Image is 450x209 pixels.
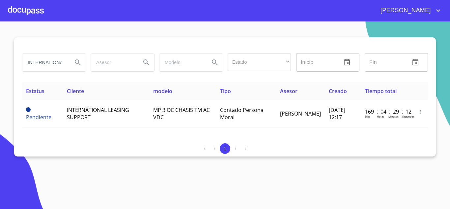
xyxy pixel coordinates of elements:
[153,106,210,121] span: MP 3 OC CHASIS TM AC VDC
[224,146,226,151] span: 1
[402,115,414,118] p: Segundos
[159,53,204,71] input: search
[70,54,86,70] button: Search
[280,87,297,95] span: Asesor
[67,87,84,95] span: Cliente
[22,53,67,71] input: search
[26,87,44,95] span: Estatus
[329,87,347,95] span: Creado
[376,5,434,16] span: [PERSON_NAME]
[26,114,51,121] span: Pendiente
[329,106,345,121] span: [DATE] 12:17
[377,115,384,118] p: Horas
[26,107,31,112] span: Pendiente
[91,53,136,71] input: search
[138,54,154,70] button: Search
[153,87,172,95] span: modelo
[376,5,442,16] button: account of current user
[280,110,321,117] span: [PERSON_NAME]
[365,115,370,118] p: Dias
[220,87,231,95] span: Tipo
[365,87,397,95] span: Tiempo total
[388,115,399,118] p: Minutos
[67,106,129,121] span: INTERNATIONAL LEASING SUPPORT
[207,54,223,70] button: Search
[220,106,264,121] span: Contado Persona Moral
[228,53,291,71] div: ​
[220,143,230,154] button: 1
[365,108,409,115] p: 169 : 04 : 29 : 12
